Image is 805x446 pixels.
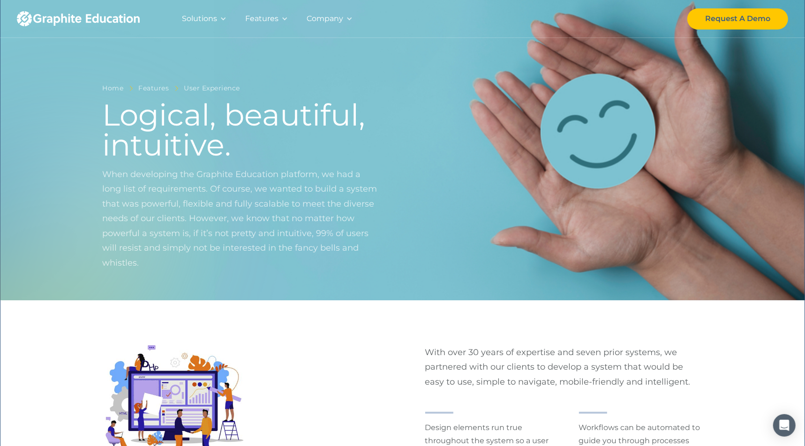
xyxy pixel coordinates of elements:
[184,82,241,94] a: User Experience
[103,167,380,285] p: When developing the Graphite Education platform, we had a long list of requirements. Of course, w...
[182,12,217,25] div: Solutions
[773,414,796,437] div: Open Intercom Messenger
[103,82,124,94] a: Home
[245,12,278,25] div: Features
[307,12,343,25] div: Company
[425,345,703,390] p: With over 30 years of expertise and seven prior systems, we partnered with our clients to develop...
[705,12,770,25] div: Request A Demo
[103,100,380,160] h1: Logical, beautiful, intuitive.
[687,8,788,30] a: Request A Demo
[139,82,169,94] a: Features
